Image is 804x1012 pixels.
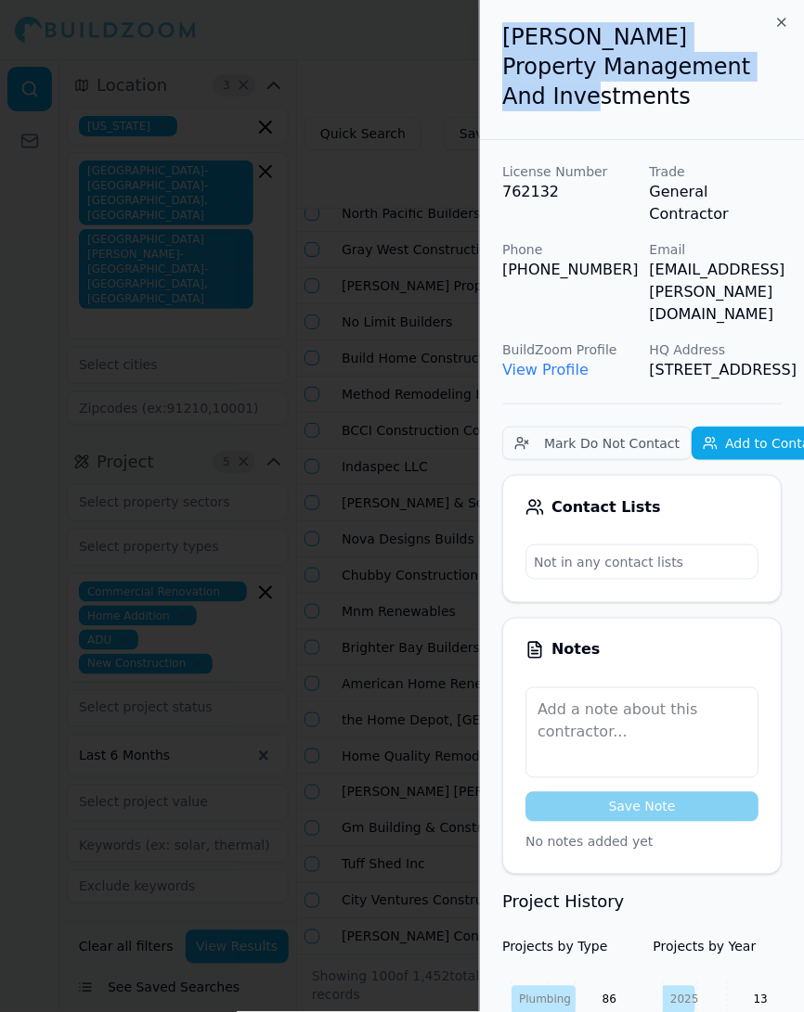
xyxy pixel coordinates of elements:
p: License Number [502,162,635,181]
h3: Project History [502,890,782,916]
p: 762132 [502,181,635,203]
tspan: 2025 [670,993,699,1006]
text: 13 [753,993,767,1006]
h4: Projects by Year [654,938,783,956]
p: [STREET_ADDRESS] [650,359,783,381]
tspan: Plumbing [519,993,571,1006]
button: Mark Do Not Contact [502,427,692,460]
text: 86 [603,993,616,1006]
p: [EMAIL_ADDRESS][PERSON_NAME][DOMAIN_NAME] [650,259,783,326]
h2: [PERSON_NAME] Property Management And Investments [502,22,782,111]
p: Email [650,240,783,259]
div: Notes [525,641,759,660]
a: View Profile [502,361,589,378]
p: HQ Address [650,340,783,359]
div: Contact Lists [525,498,759,517]
p: Trade [650,162,783,181]
h4: Projects by Type [502,938,631,956]
p: BuildZoom Profile [502,340,635,359]
p: General Contractor [650,181,783,225]
p: Not in any contact lists [526,545,758,579]
p: No notes added yet [525,833,759,852]
p: [PHONE_NUMBER] [502,259,635,281]
p: Phone [502,240,635,259]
